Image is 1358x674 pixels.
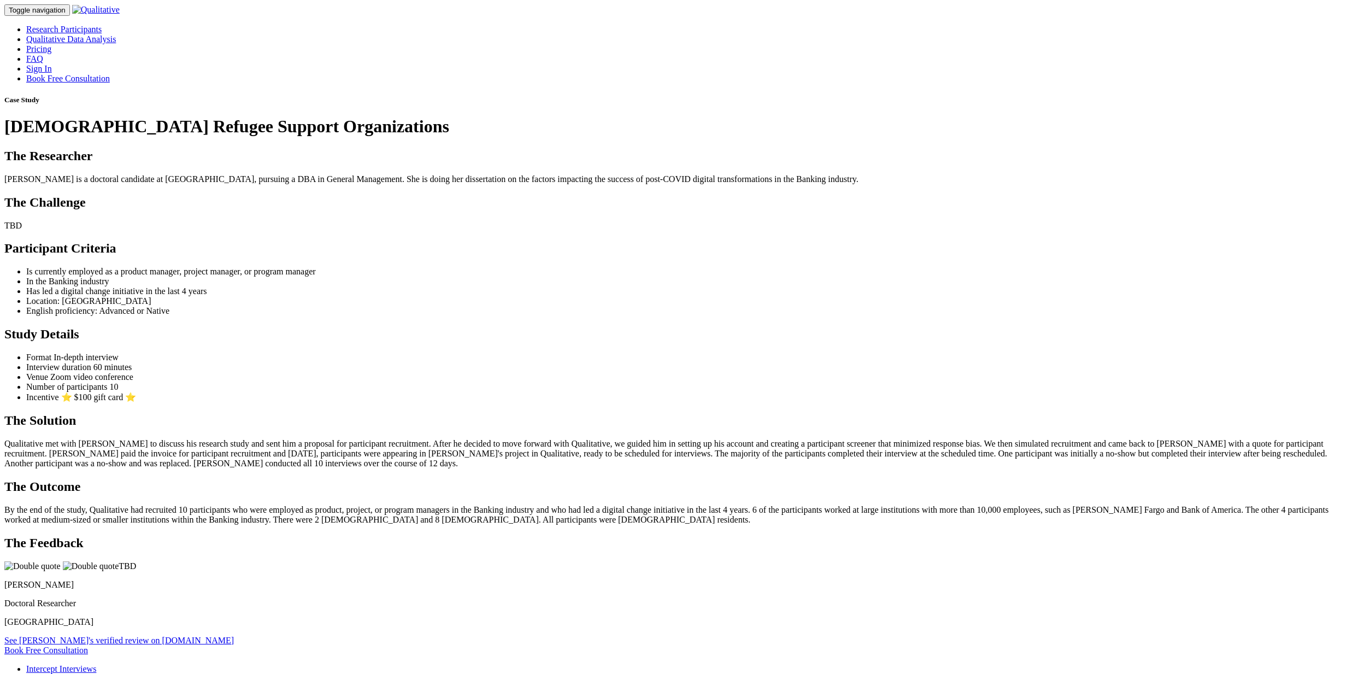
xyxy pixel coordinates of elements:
p: TBD [4,221,1354,231]
span: ⭐ $100 gift card ⭐ [61,392,137,402]
h2: Study Details [4,327,1354,342]
p: [PERSON_NAME] [4,580,1354,590]
span: Venue [26,372,48,382]
iframe: Chat Widget [1303,622,1358,674]
li: In the Banking industry [26,277,1354,286]
a: Pricing [26,44,51,54]
a: Book Free Consultation [4,646,88,655]
img: Qualitative [72,5,120,15]
h1: [DEMOGRAPHIC_DATA] Refugee Support Organizations [4,116,1354,137]
p: Qualitative met with [PERSON_NAME] to discuss his research study and sent him a proposal for part... [4,439,1354,468]
li: English proficiency: Advanced or Native [26,306,1354,316]
h2: Participant Criteria [4,241,1354,256]
span: Toggle navigation [9,6,66,14]
li: Is currently employed as a product manager, project manager, or program manager [26,267,1354,277]
a: Sign In [26,64,52,73]
a: Research Participants [26,25,102,34]
span: In-depth interview [54,353,119,362]
li: Has led a digital change initiative in the last 4 years [26,286,1354,296]
span: Interview duration [26,362,91,372]
h2: The Challenge [4,195,1354,210]
button: Toggle navigation [4,4,70,16]
a: Qualitative Data Analysis [26,34,116,44]
li: Location: [GEOGRAPHIC_DATA] [26,296,1354,306]
span: Format [26,353,51,362]
span: 60 minutes [93,362,132,372]
span: Incentive [26,392,59,402]
a: See [PERSON_NAME]'s verified review on [DOMAIN_NAME] [4,636,234,645]
p: TBD [4,561,1354,571]
span: Number of participants [26,382,107,391]
p: [PERSON_NAME] is a doctoral candidate at [GEOGRAPHIC_DATA], pursuing a DBA in General Management.... [4,174,1354,184]
p: By the end of the study, Qualitative had recruited 10 participants who were employed as product, ... [4,505,1354,525]
p: Doctoral Researcher [4,599,1354,608]
h2: The Solution [4,413,1354,428]
h2: The Feedback [4,536,1354,550]
a: Intercept Interviews [26,664,96,673]
span: Zoom video conference [50,372,133,382]
span: 10 [109,382,118,391]
img: Double quote [63,561,119,571]
img: Double quote [4,561,61,571]
h2: The Researcher [4,149,1354,163]
h5: Case Study [4,96,1354,104]
h2: The Outcome [4,479,1354,494]
a: Book Free Consultation [26,74,110,83]
a: FAQ [26,54,43,63]
p: [GEOGRAPHIC_DATA] [4,617,1354,627]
